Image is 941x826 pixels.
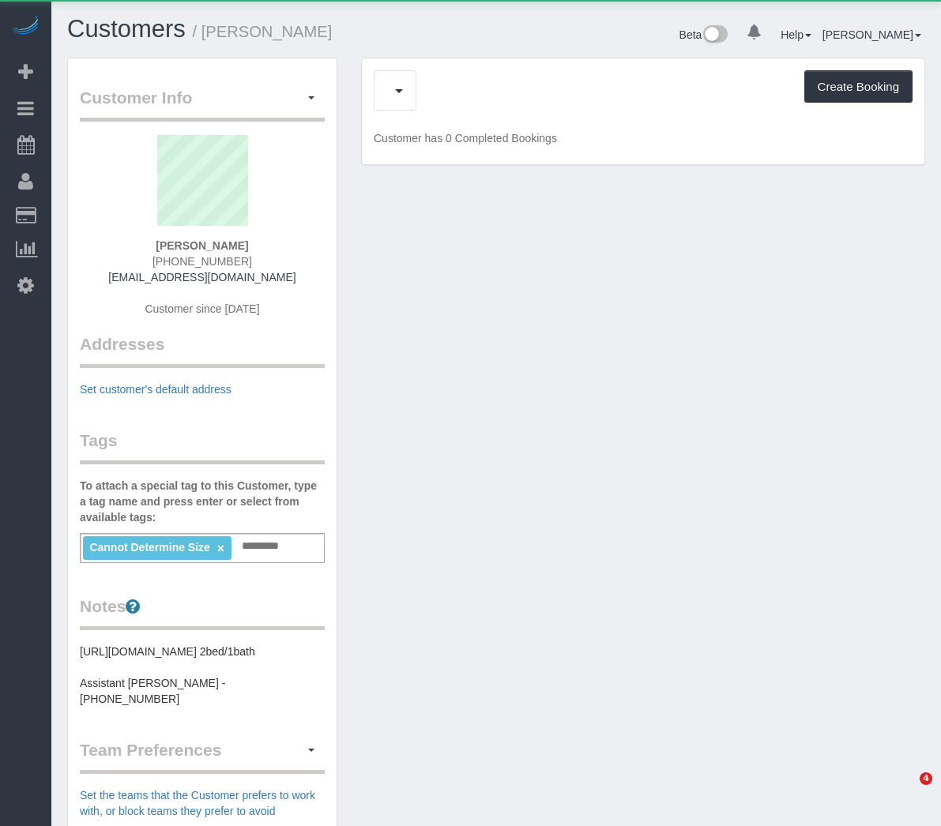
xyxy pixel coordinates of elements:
[80,383,231,396] a: Set customer's default address
[80,595,325,630] legend: Notes
[80,478,325,525] label: To attach a special tag to this Customer, type a tag name and press enter or select from availabl...
[89,541,209,554] span: Cannot Determine Size
[152,255,252,268] span: [PHONE_NUMBER]
[80,738,325,774] legend: Team Preferences
[9,16,41,38] img: Automaid Logo
[80,789,315,817] a: Set the teams that the Customer prefers to work with, or block teams they prefer to avoid
[781,28,811,41] a: Help
[702,25,728,46] img: New interface
[887,772,925,810] iframe: Intercom live chat
[80,429,325,464] legend: Tags
[80,644,325,707] pre: [URL][DOMAIN_NAME] 2bed/1bath Assistant [PERSON_NAME] - [PHONE_NUMBER]
[156,239,248,252] strong: [PERSON_NAME]
[217,542,224,555] a: ×
[193,23,333,40] small: / [PERSON_NAME]
[822,28,921,41] a: [PERSON_NAME]
[145,302,259,315] span: Customer since [DATE]
[804,70,913,103] button: Create Booking
[920,772,932,785] span: 4
[679,28,728,41] a: Beta
[80,86,325,122] legend: Customer Info
[374,130,913,146] p: Customer has 0 Completed Bookings
[67,15,186,43] a: Customers
[108,271,295,283] a: [EMAIL_ADDRESS][DOMAIN_NAME]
